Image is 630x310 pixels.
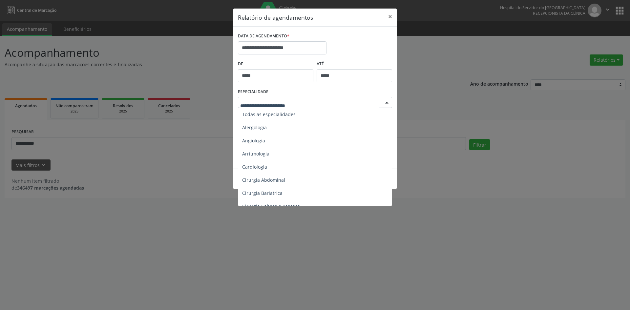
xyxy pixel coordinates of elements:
[242,164,267,170] span: Cardiologia
[242,111,296,117] span: Todas as especialidades
[242,190,283,196] span: Cirurgia Bariatrica
[238,31,289,41] label: DATA DE AGENDAMENTO
[242,151,269,157] span: Arritmologia
[242,203,300,209] span: Cirurgia Cabeça e Pescoço
[242,177,285,183] span: Cirurgia Abdominal
[317,59,392,69] label: ATÉ
[238,59,313,69] label: De
[242,137,265,144] span: Angiologia
[238,87,268,97] label: ESPECIALIDADE
[238,13,313,22] h5: Relatório de agendamentos
[242,124,267,131] span: Alergologia
[384,9,397,25] button: Close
